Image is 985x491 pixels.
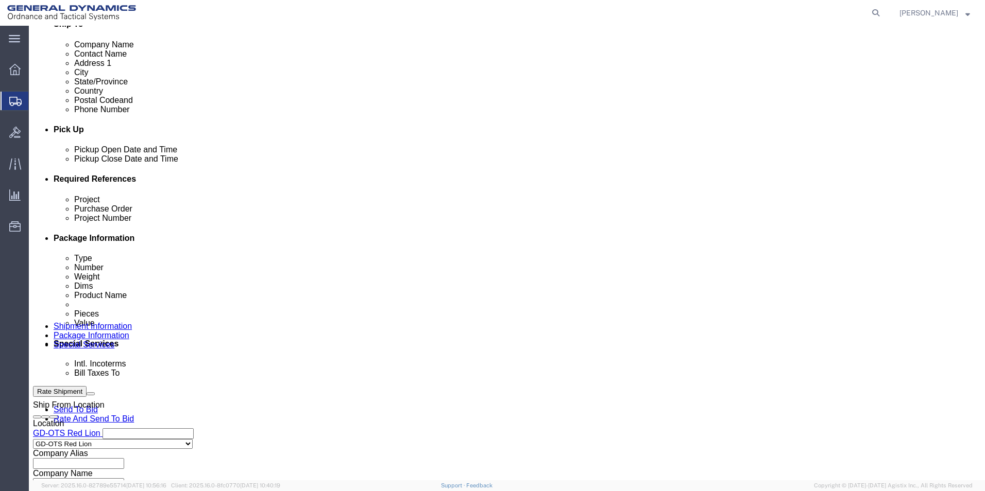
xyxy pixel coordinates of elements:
a: Support [441,482,467,488]
iframe: FS Legacy Container [29,26,985,480]
span: Client: 2025.16.0-8fc0770 [171,482,280,488]
span: Copyright © [DATE]-[DATE] Agistix Inc., All Rights Reserved [814,481,973,490]
button: [PERSON_NAME] [899,7,971,19]
a: Feedback [466,482,492,488]
span: Server: 2025.16.0-82789e55714 [41,482,166,488]
span: [DATE] 10:40:19 [240,482,280,488]
span: [DATE] 10:56:16 [126,482,166,488]
img: logo [7,5,136,21]
span: Kayla Singleton [899,7,958,19]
